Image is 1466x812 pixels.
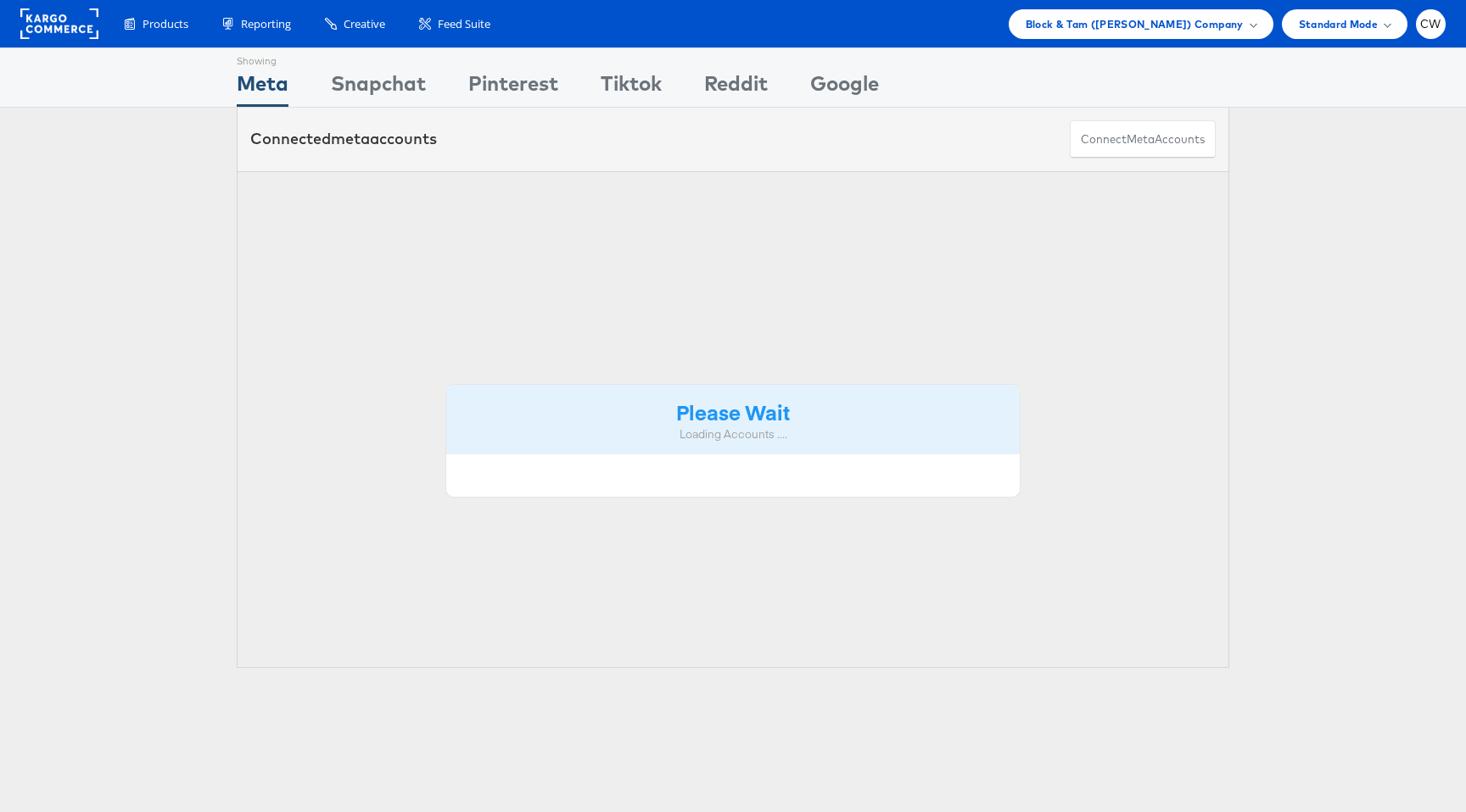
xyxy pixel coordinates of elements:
span: Standard Mode [1299,15,1378,33]
div: Tiktok [601,69,662,107]
div: Meta [237,69,288,107]
span: Block & Tam ([PERSON_NAME]) Company [1026,15,1244,33]
span: CW [1420,19,1441,30]
button: ConnectmetaAccounts [1070,120,1216,159]
div: Loading Accounts .... [459,426,1007,442]
span: Reporting [241,16,291,32]
div: Pinterest [468,69,558,107]
span: meta [1127,131,1155,147]
div: Snapchat [331,69,426,107]
span: Creative [344,16,385,32]
div: Showing [237,48,288,69]
div: Reddit [704,69,768,107]
div: Google [810,69,879,107]
span: Feed Suite [438,16,490,32]
strong: Please Wait [676,398,790,425]
span: Products [143,16,188,32]
span: meta [331,129,370,148]
div: Connected accounts [250,128,437,150]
